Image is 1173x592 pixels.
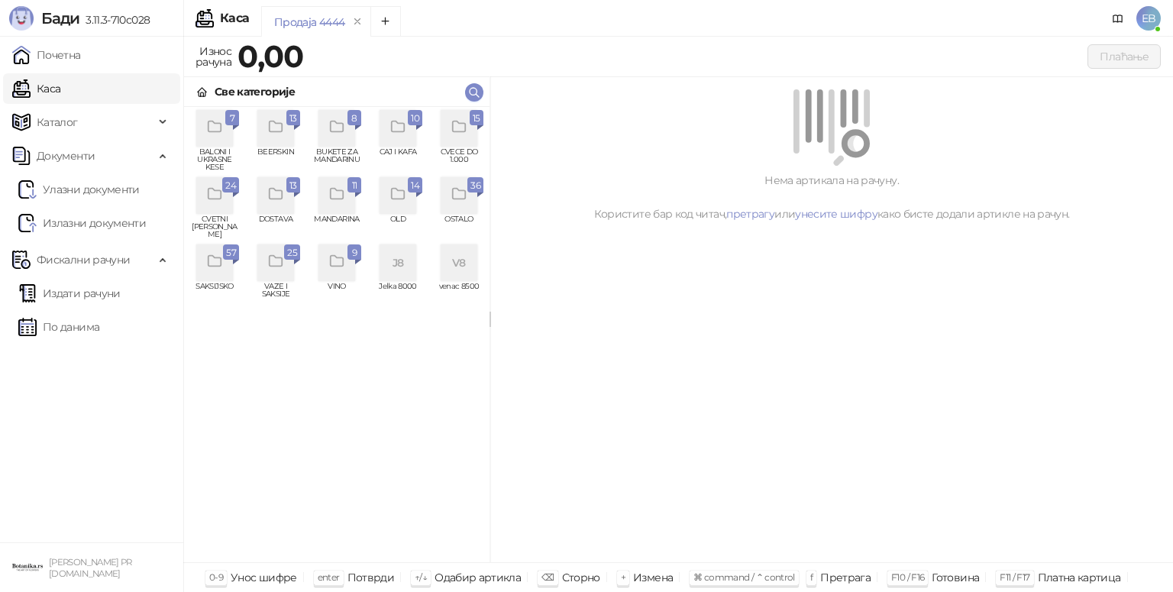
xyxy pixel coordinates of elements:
a: Почетна [12,40,81,70]
a: Излазни документи [18,208,146,238]
span: CAJ I KAFA [373,148,422,171]
span: 57 [226,244,236,261]
span: BUKETE ZA MANDARINU [312,148,361,171]
span: VINO [312,283,361,306]
button: remove [347,15,367,28]
span: F10 / F16 [891,571,924,583]
span: Документи [37,141,95,171]
a: Документација [1106,6,1130,31]
div: Унос шифре [231,568,297,587]
span: 36 [470,177,480,194]
div: Платна картица [1038,568,1121,587]
span: SAKSIJSKO [190,283,239,306]
span: 13 [289,177,297,194]
span: 8 [351,110,358,127]
span: F11 / F17 [1000,571,1029,583]
div: Одабир артикла [435,568,521,587]
a: унесите шифру [795,207,877,221]
span: OSTALO [435,215,483,238]
div: Готовина [932,568,979,587]
span: 25 [287,244,297,261]
img: Logo [9,6,34,31]
span: ⌘ command / ⌃ control [693,571,795,583]
span: ↑/↓ [415,571,427,583]
span: Jelka 8000 [373,283,422,306]
button: Add tab [370,6,401,37]
div: Претрага [820,568,871,587]
span: enter [318,571,340,583]
a: Каса [12,73,60,104]
div: J8 [380,244,416,281]
a: Издати рачуни [18,278,121,309]
span: 3.11.3-710c028 [79,13,150,27]
div: Нема артикала на рачуну. Користите бар код читач, или како бисте додали артикле на рачун. [509,172,1155,222]
span: 7 [228,110,236,127]
a: Ulazni dokumentiУлазни документи [18,174,140,205]
span: VAZE I SAKSIJE [251,283,300,306]
span: 9 [351,244,358,261]
div: Каса [220,12,249,24]
button: Плаћање [1087,44,1161,69]
span: 11 [351,177,358,194]
span: EB [1136,6,1161,31]
span: 10 [411,110,419,127]
div: Износ рачуна [192,41,234,72]
div: Све категорије [215,83,295,100]
div: Измена [633,568,673,587]
span: f [810,571,813,583]
span: 14 [411,177,419,194]
span: Каталог [37,107,78,137]
span: 13 [289,110,297,127]
span: ⌫ [541,571,554,583]
span: DOSTAVA [251,215,300,238]
span: + [621,571,625,583]
strong: 0,00 [238,37,303,75]
div: Сторно [562,568,600,587]
span: 0-9 [209,571,223,583]
span: OLD [373,215,422,238]
span: CVECE DO 1.000 [435,148,483,171]
img: 64x64-companyLogo-0e2e8aaa-0bd2-431b-8613-6e3c65811325.png [12,552,43,583]
span: CVETNI [PERSON_NAME] [190,215,239,238]
span: BEERSKIN [251,148,300,171]
div: Потврди [347,568,395,587]
div: Продаја 4444 [274,14,344,31]
span: MANDARINA [312,215,361,238]
span: BALONI I UKRASNE KESE [190,148,239,171]
a: претрагу [726,207,774,221]
span: Фискални рачуни [37,244,130,275]
span: Бади [41,9,79,27]
div: V8 [441,244,477,281]
span: venac 8500 [435,283,483,306]
a: По данима [18,312,99,342]
div: grid [184,107,490,562]
small: [PERSON_NAME] PR [DOMAIN_NAME] [49,557,132,579]
span: 15 [473,110,480,127]
span: 24 [225,177,236,194]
